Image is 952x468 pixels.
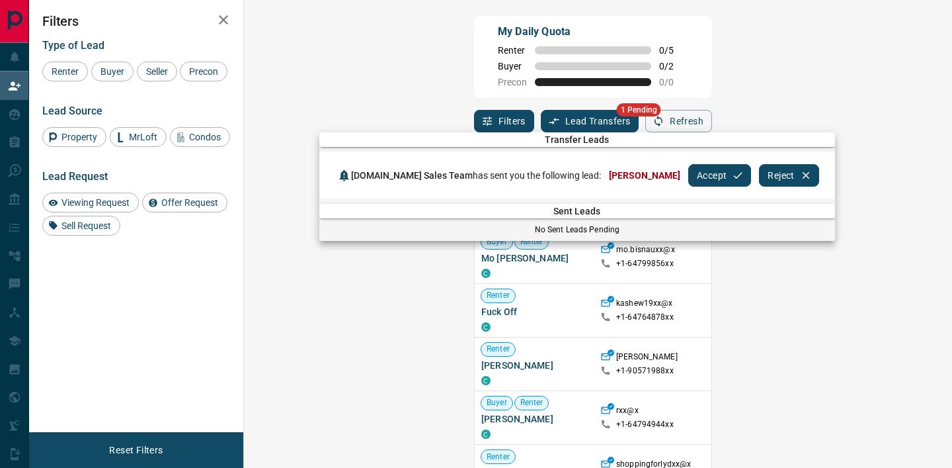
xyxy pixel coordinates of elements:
[351,170,473,181] span: [DOMAIN_NAME] Sales Team
[609,170,680,181] span: [PERSON_NAME]
[319,206,835,216] span: Sent Leads
[319,224,835,236] p: No Sent Leads Pending
[351,170,601,181] span: has sent you the following lead:
[688,164,751,187] button: Accept
[759,164,818,187] button: Reject
[319,134,835,145] span: Transfer Leads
